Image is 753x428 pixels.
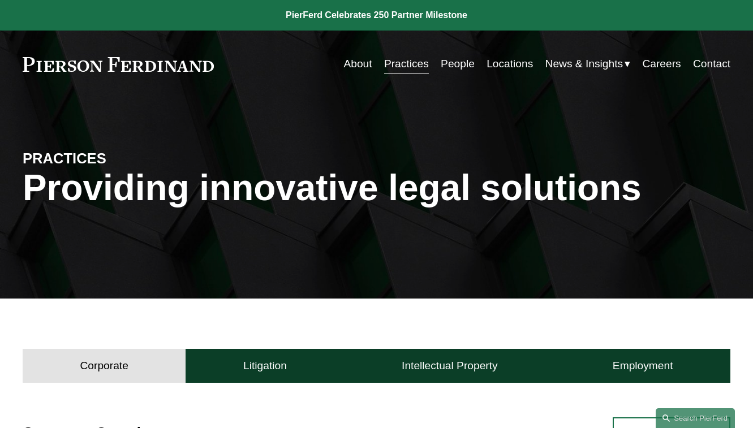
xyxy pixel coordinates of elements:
[441,53,475,75] a: People
[343,53,372,75] a: About
[80,359,128,373] h4: Corporate
[545,53,631,75] a: folder dropdown
[23,167,730,209] h1: Providing innovative legal solutions
[487,53,533,75] a: Locations
[693,53,730,75] a: Contact
[656,408,735,428] a: Search this site
[545,54,623,74] span: News & Insights
[642,53,681,75] a: Careers
[402,359,498,373] h4: Intellectual Property
[384,53,429,75] a: Practices
[23,149,200,167] h4: PRACTICES
[243,359,287,373] h4: Litigation
[613,359,673,373] h4: Employment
